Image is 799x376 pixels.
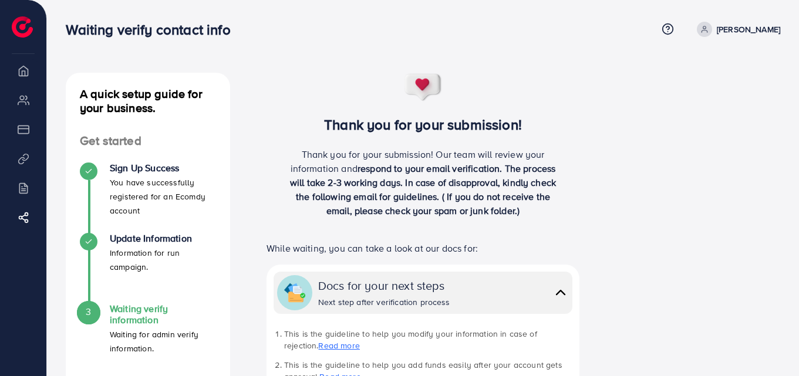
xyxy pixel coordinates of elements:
div: Next step after verification process [318,296,450,308]
h4: Waiting verify information [110,303,216,326]
h3: Waiting verify contact info [66,21,240,38]
h4: Sign Up Success [110,162,216,174]
li: This is the guideline to help you modify your information in case of rejection. [284,328,572,352]
li: Waiting verify information [66,303,230,374]
p: Waiting for admin verify information. [110,327,216,355]
img: logo [12,16,33,38]
p: Information for run campaign. [110,246,216,274]
div: Docs for your next steps [318,277,450,294]
img: success [404,73,443,102]
p: Thank you for your submission! Our team will review your information and [284,147,562,218]
a: Read more [318,340,359,351]
a: [PERSON_NAME] [692,22,780,37]
h4: Update Information [110,233,216,244]
iframe: Chat [749,323,790,367]
h4: A quick setup guide for your business. [66,87,230,115]
img: collapse [552,284,569,301]
p: [PERSON_NAME] [717,22,780,36]
img: collapse [284,282,305,303]
p: You have successfully registered for an Ecomdy account [110,175,216,218]
h3: Thank you for your submission! [249,116,597,133]
li: Sign Up Success [66,162,230,233]
h4: Get started [66,134,230,148]
span: 3 [86,305,91,319]
span: respond to your email verification. The process will take 2-3 working days. In case of disapprova... [290,162,556,217]
li: Update Information [66,233,230,303]
p: While waiting, you can take a look at our docs for: [267,241,579,255]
